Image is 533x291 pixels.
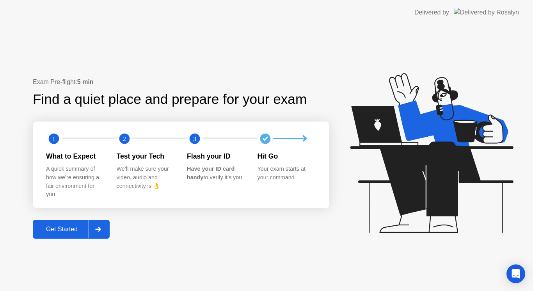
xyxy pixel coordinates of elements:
[414,8,449,17] div: Delivered by
[77,79,94,85] b: 5 min
[454,8,519,17] img: Delivered by Rosalyn
[187,165,245,182] div: to verify it’s you
[187,166,235,180] b: Have your ID card handy
[258,165,316,182] div: Your exam starts at your command
[35,226,89,233] div: Get Started
[52,135,55,143] text: 1
[33,77,329,87] div: Exam Pre-flight:
[193,135,196,143] text: 3
[117,165,175,190] div: We’ll make sure your video, audio and connectivity is 👌
[123,135,126,143] text: 2
[33,220,110,239] button: Get Started
[46,151,104,161] div: What to Expect
[258,151,316,161] div: Hit Go
[187,151,245,161] div: Flash your ID
[506,264,525,283] div: Open Intercom Messenger
[117,151,175,161] div: Test your Tech
[33,89,308,110] div: Find a quiet place and prepare for your exam
[46,165,104,198] div: A quick summary of how we’re ensuring a fair environment for you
